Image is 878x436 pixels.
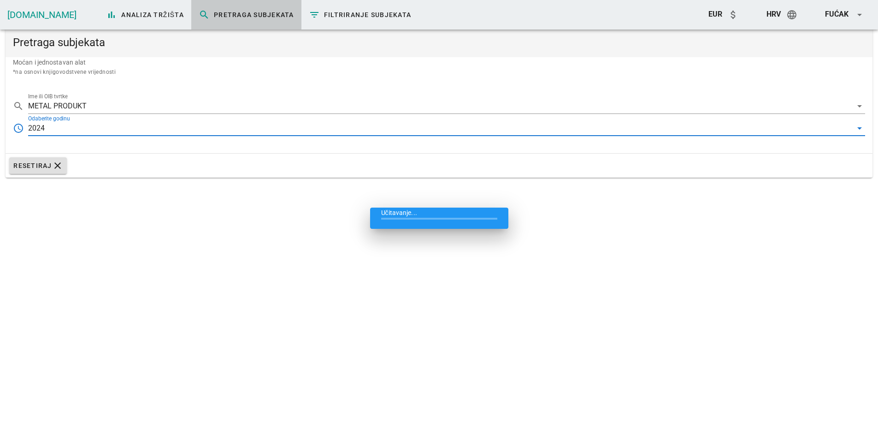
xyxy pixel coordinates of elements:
i: arrow_drop_down [854,123,865,134]
i: filter_list [309,9,320,20]
i: language [786,9,797,20]
i: search [199,9,210,20]
i: arrow_drop_down [854,9,865,20]
span: Pretraga subjekata [199,9,294,20]
i: arrow_drop_down [854,101,865,112]
div: Pretraga subjekata [6,28,872,57]
span: Resetiraj [13,160,63,171]
div: 2024 [28,124,45,132]
span: Filtriranje subjekata [309,9,412,20]
i: bar_chart [106,9,117,20]
i: attach_money [728,9,739,20]
label: Odaberite godinu [28,115,70,122]
a: [DOMAIN_NAME] [7,9,77,20]
span: Fućak [825,10,849,18]
div: Moćan i jednostavan alat [6,57,872,84]
i: clear [52,160,63,171]
div: Odaberite godinu2024 [28,121,865,136]
span: Analiza tržišta [106,9,184,20]
span: EUR [708,10,722,18]
i: access_time [13,123,24,134]
div: *na osnovi knjigovodstvene vrijednosti [13,67,865,77]
span: hrv [766,10,781,18]
button: Resetiraj [9,157,67,174]
i: search [13,101,24,112]
div: Učitavanje... [370,208,508,229]
label: Ime ili OIB tvrtke [28,93,68,100]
